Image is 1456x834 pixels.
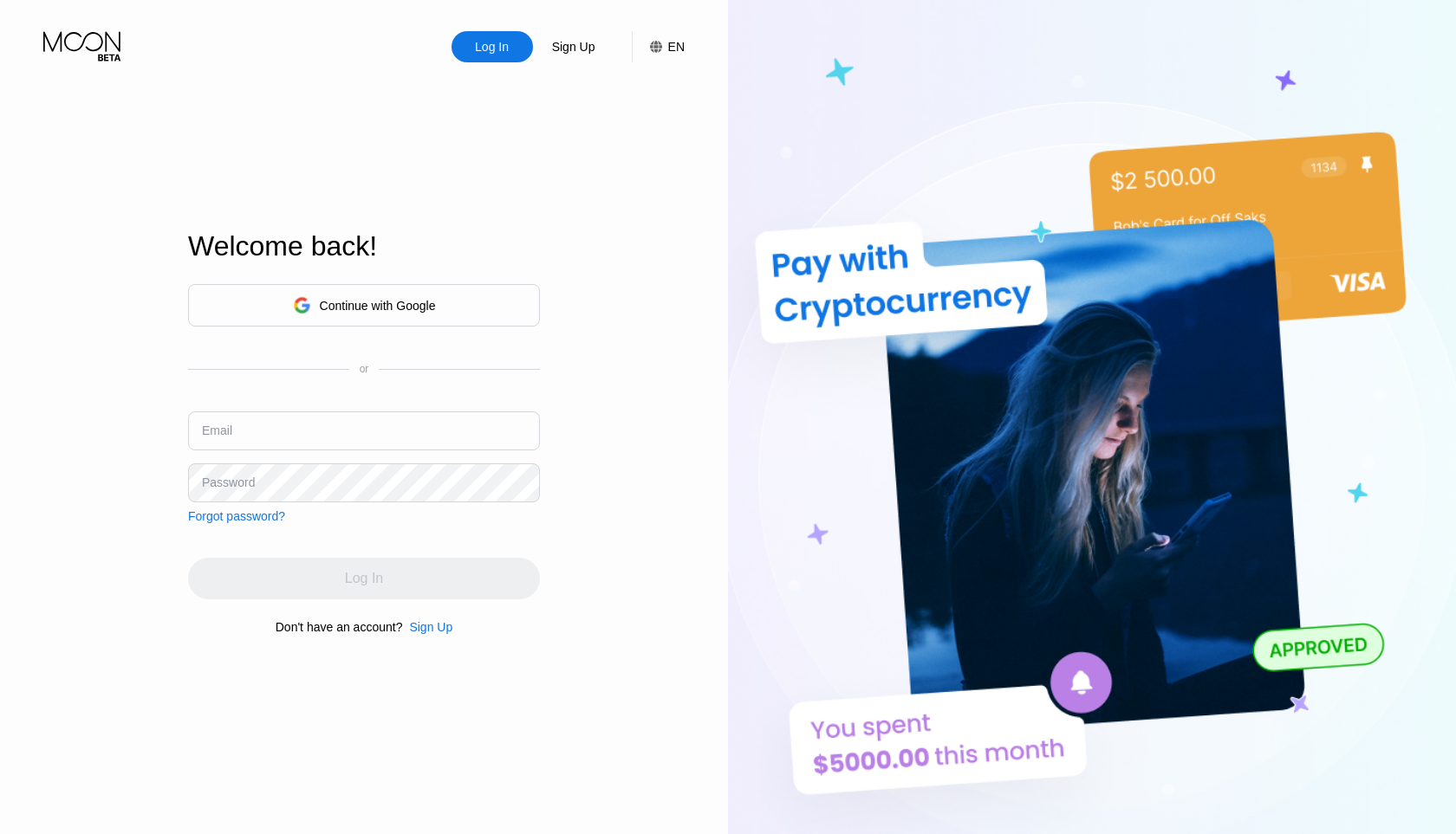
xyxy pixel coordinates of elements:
[276,620,403,634] div: Don't have an account?
[188,284,540,326] div: Continue with Google
[360,363,369,375] div: or
[533,31,614,62] div: Sign Up
[188,509,285,523] div: Forgot password?
[473,38,510,55] div: Log In
[550,38,597,55] div: Sign Up
[188,230,540,262] div: Welcome back!
[452,31,533,62] div: Log In
[202,475,255,489] div: Password
[409,620,452,634] div: Sign Up
[202,423,232,437] div: Email
[402,620,452,634] div: Sign Up
[632,31,685,62] div: EN
[668,40,685,54] div: EN
[320,299,436,313] div: Continue with Google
